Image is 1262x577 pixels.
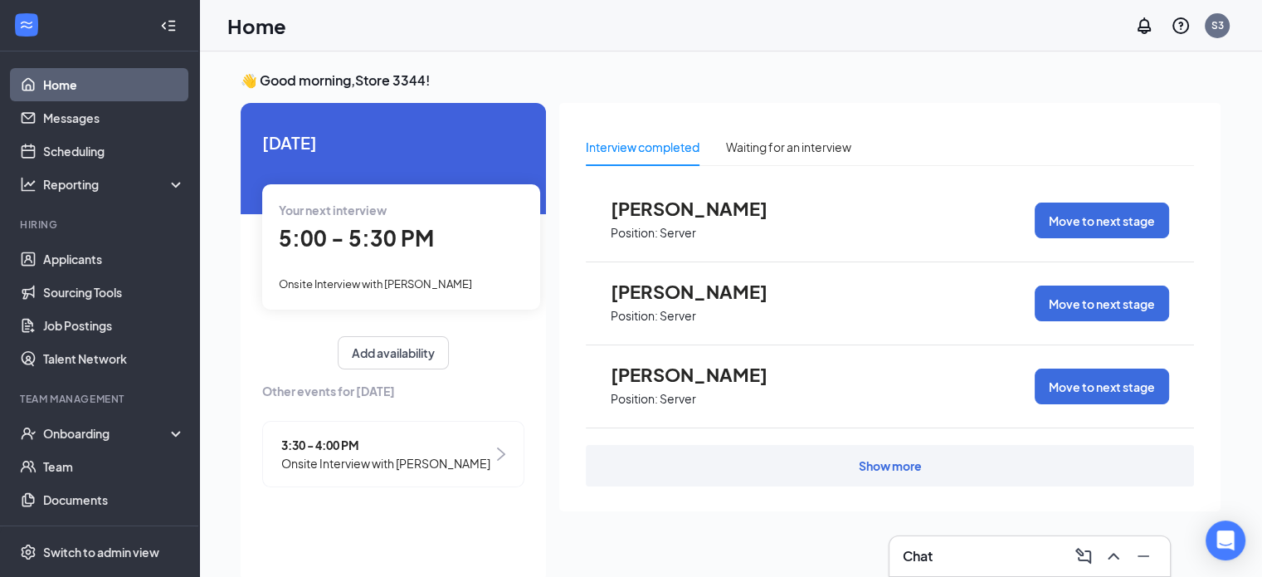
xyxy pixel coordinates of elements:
a: Surveys [43,516,185,550]
p: Server [660,308,696,324]
div: Team Management [20,392,182,406]
svg: Notifications [1134,16,1154,36]
a: Documents [43,483,185,516]
a: Team [43,450,185,483]
svg: Collapse [160,17,177,34]
div: Show more [859,457,922,474]
div: Switch to admin view [43,544,159,560]
button: Minimize [1130,543,1157,570]
h3: 👋 Good morning, Store 3344 ! [241,71,1221,90]
span: 3:30 - 4:00 PM [281,436,490,454]
svg: Settings [20,544,37,560]
svg: QuestionInfo [1171,16,1191,36]
span: Onsite Interview with [PERSON_NAME] [279,277,472,291]
p: Server [660,225,696,241]
a: Job Postings [43,309,185,342]
div: Hiring [20,218,182,232]
button: ChevronUp [1100,543,1127,570]
a: Talent Network [43,342,185,375]
p: Server [660,391,696,407]
span: [DATE] [262,130,524,155]
button: Add availability [338,336,449,369]
a: Sourcing Tools [43,276,185,309]
span: [PERSON_NAME] [611,281,793,302]
div: Interview completed [586,138,699,156]
h3: Chat [903,547,933,565]
a: Scheduling [43,134,185,168]
svg: WorkstreamLogo [18,17,35,33]
div: S3 [1211,18,1224,32]
svg: ComposeMessage [1074,546,1094,566]
p: Position: [611,225,658,241]
button: ComposeMessage [1070,543,1097,570]
div: Onboarding [43,425,171,442]
a: Messages [43,101,185,134]
p: Position: [611,308,658,324]
svg: ChevronUp [1104,546,1123,566]
svg: Minimize [1133,546,1153,566]
a: Home [43,68,185,101]
button: Move to next stage [1035,286,1169,321]
span: Other events for [DATE] [262,382,524,400]
div: Waiting for an interview [726,138,851,156]
span: 5:00 - 5:30 PM [279,224,434,252]
span: [PERSON_NAME] [611,364,793,385]
button: Move to next stage [1035,203,1169,238]
svg: Analysis [20,176,37,193]
h1: Home [227,12,286,40]
span: Your next interview [279,203,387,218]
button: Move to next stage [1035,369,1169,404]
div: Reporting [43,176,186,193]
span: [PERSON_NAME] [611,198,793,219]
svg: UserCheck [20,425,37,442]
div: Open Intercom Messenger [1206,521,1245,560]
p: Position: [611,391,658,407]
span: Onsite Interview with [PERSON_NAME] [281,454,490,472]
a: Applicants [43,242,185,276]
